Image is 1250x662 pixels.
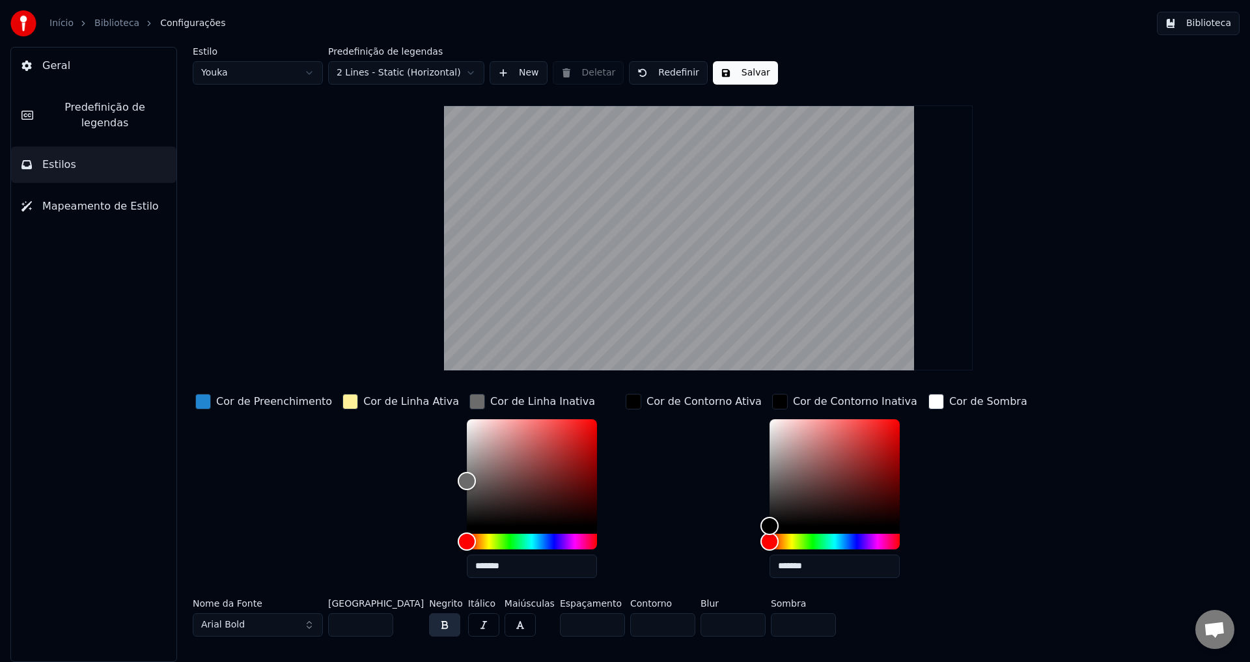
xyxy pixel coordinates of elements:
div: Hue [770,534,900,549]
span: Geral [42,58,70,74]
div: Color [770,419,900,526]
div: Cor de Linha Ativa [363,394,459,409]
span: Mapeamento de Estilo [42,199,159,214]
button: Mapeamento de Estilo [11,188,176,225]
div: Cor de Linha Inativa [490,394,595,409]
span: Arial Bold [201,618,245,631]
button: Biblioteca [1157,12,1240,35]
label: Espaçamento [560,599,625,608]
button: Redefinir [629,61,708,85]
button: Cor de Preenchimento [193,391,335,412]
a: Início [49,17,74,30]
label: Predefinição de legendas [328,47,484,56]
label: Maiúsculas [505,599,555,608]
img: youka [10,10,36,36]
button: Estilos [11,146,176,183]
label: Nome da Fonte [193,599,323,608]
button: Geral [11,48,176,84]
div: Cor de Sombra [949,394,1027,409]
label: Estilo [193,47,323,56]
a: Biblioteca [94,17,139,30]
button: Cor de Sombra [926,391,1030,412]
div: Color [467,419,597,526]
div: Cor de Contorno Ativa [646,394,762,409]
button: Predefinição de legendas [11,89,176,141]
span: Configurações [160,17,225,30]
button: Cor de Linha Inativa [467,391,598,412]
div: Bate-papo aberto [1195,610,1234,649]
div: Cor de Contorno Inativa [793,394,917,409]
span: Estilos [42,157,76,172]
label: Blur [701,599,766,608]
button: Salvar [713,61,778,85]
button: Cor de Contorno Ativa [623,391,764,412]
div: Hue [467,534,597,549]
button: New [490,61,548,85]
label: [GEOGRAPHIC_DATA] [328,599,424,608]
div: Cor de Preenchimento [216,394,332,409]
nav: breadcrumb [49,17,225,30]
label: Sombra [771,599,836,608]
label: Negrito [429,599,463,608]
label: Contorno [630,599,695,608]
button: Cor de Contorno Inativa [770,391,920,412]
span: Predefinição de legendas [44,100,166,131]
label: Itálico [468,599,499,608]
button: Cor de Linha Ativa [340,391,462,412]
